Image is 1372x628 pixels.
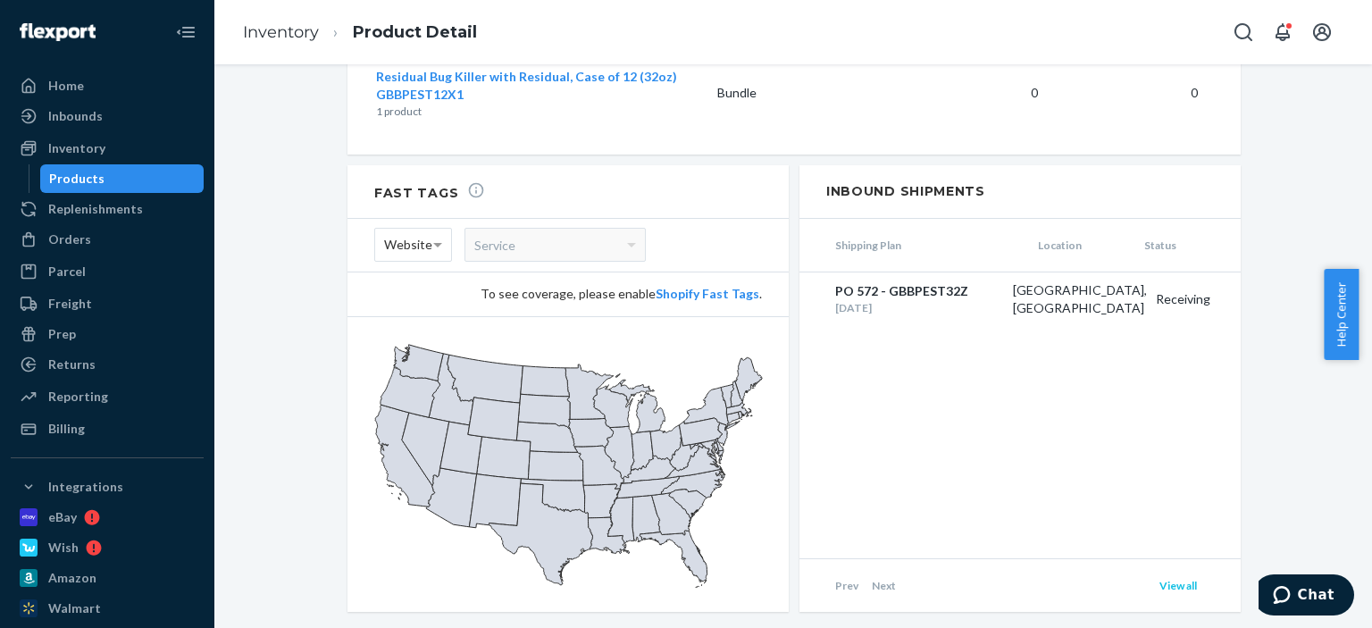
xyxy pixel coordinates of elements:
a: Home [11,71,204,100]
a: Inventory [11,134,204,163]
div: Freight [48,295,92,313]
a: Inventory [243,22,319,42]
span: Status [1135,238,1242,253]
span: Shipping Plan [799,238,1029,253]
div: [DATE] [835,300,1004,315]
button: Integrations [11,473,204,501]
div: Inventory [48,139,105,157]
ol: breadcrumbs [229,6,491,59]
div: Receiving [1147,290,1241,308]
a: Reporting [11,382,204,411]
button: Close Navigation [168,14,204,50]
div: To see coverage, please enable . [374,285,762,303]
div: PO 572 - GBBPEST32Z [835,282,1004,300]
a: Product Detail [353,22,477,42]
div: Walmart [48,599,101,617]
a: Residual Bug Killer with Residual, Case of 12 (32oz) GBBPEST12X1 [376,69,677,102]
div: Service [465,229,645,261]
div: Parcel [48,263,86,281]
a: Freight [11,289,204,318]
div: Orders [48,230,91,248]
h2: Fast Tags [374,181,485,201]
img: Flexport logo [20,23,96,41]
div: Amazon [48,569,96,587]
p: 1 product [376,104,703,119]
div: Prep [48,325,76,343]
span: Website [384,230,432,260]
a: eBay [11,503,204,532]
div: Inbounds [48,107,103,125]
a: Orders [11,225,204,254]
a: Walmart [11,594,204,623]
div: Reporting [48,388,108,406]
button: Open notifications [1265,14,1301,50]
button: Help Center [1324,269,1359,360]
a: Replenishments [11,195,204,223]
div: Billing [48,420,85,438]
a: Amazon [11,564,204,592]
a: Wish [11,533,204,562]
span: Location [1029,238,1135,253]
div: [GEOGRAPHIC_DATA], [GEOGRAPHIC_DATA] [1004,281,1147,317]
div: Wish [48,539,79,557]
div: Returns [48,356,96,373]
td: Bundle [710,53,877,133]
a: Prep [11,320,204,348]
td: 0 [878,53,1045,133]
h2: Inbound Shipments [799,165,1241,219]
button: Open Search Box [1226,14,1261,50]
a: Returns [11,350,204,379]
div: Products [49,170,105,188]
button: Open account menu [1304,14,1340,50]
span: Prev [835,579,858,592]
a: Billing [11,414,204,443]
a: Inbounds [11,102,204,130]
div: Home [48,77,84,95]
td: 0 [1045,53,1212,133]
a: Parcel [11,257,204,286]
iframe: Opens a widget where you can chat to one of our agents [1259,574,1354,619]
a: Products [40,164,205,193]
a: Shopify Fast Tags [656,286,759,301]
div: Replenishments [48,200,143,218]
div: Integrations [48,478,123,496]
span: Next [872,579,896,592]
a: View all [1159,579,1197,592]
div: eBay [48,508,77,526]
a: PO 572 - GBBPEST32Z[DATE][GEOGRAPHIC_DATA], [GEOGRAPHIC_DATA]Receiving [799,272,1241,326]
